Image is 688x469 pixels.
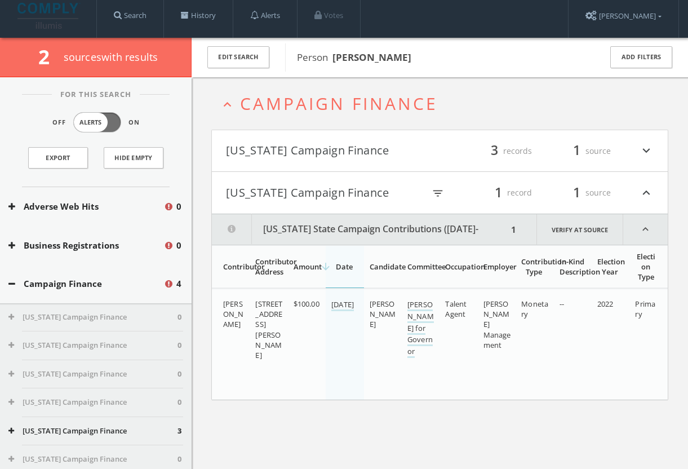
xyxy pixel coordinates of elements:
div: records [464,141,532,161]
button: [US_STATE] Campaign Finance [226,183,424,202]
div: Employer [483,262,509,272]
button: Hide Empty [104,147,163,169]
div: 1 [508,214,520,245]
div: Amount [294,262,319,272]
div: Occupation [445,262,470,272]
span: Talent Agent [445,299,467,319]
span: 0 [177,369,181,380]
button: Adverse Web Hits [8,200,163,213]
span: Campaign Finance [240,92,438,115]
a: [PERSON_NAME] for Governor [407,299,434,358]
i: expand_less [220,97,235,112]
span: Monetary [521,299,548,319]
span: 0 [176,239,181,252]
div: source [543,183,611,202]
button: [US_STATE] Campaign Finance [8,369,177,380]
div: Election Year [597,256,623,277]
button: Add Filters [610,46,672,68]
span: On [128,118,140,127]
span: 1 [568,141,585,161]
span: 0 [177,312,181,323]
i: expand_more [639,141,654,161]
span: [PERSON_NAME] [223,299,244,329]
span: Off [52,118,66,127]
button: [US_STATE] Campaign Finance [8,397,177,408]
i: expand_less [623,214,668,245]
span: 2022 [597,299,614,309]
a: Export [28,147,88,169]
span: 0 [176,200,181,213]
span: Person [297,51,411,64]
button: Campaign Finance [8,277,163,290]
button: [US_STATE] Campaign Finance [8,426,177,437]
span: 1 [490,183,507,202]
span: For This Search [52,89,140,100]
button: [US_STATE] Campaign Finance [8,454,177,465]
span: [PERSON_NAME] Management [483,299,511,350]
div: Contributor [223,262,243,272]
a: [DATE] [331,299,354,311]
span: Primary [635,299,655,319]
div: source [543,141,611,161]
div: Contributor Address [255,256,281,277]
span: 3 [486,141,503,161]
span: 1 [568,183,585,202]
button: [US_STATE] Campaign Finance [226,141,440,161]
button: Business Registrations [8,239,163,252]
div: Election Type [635,251,656,282]
a: Verify at source [536,214,623,245]
div: Contribution Type [521,256,547,277]
span: 2 [38,43,59,70]
i: arrow_downward [320,261,331,272]
img: illumis [17,3,81,29]
span: -- [560,299,564,309]
div: Date [331,262,357,272]
button: expand_lessCampaign Finance [220,94,668,113]
span: 0 [177,397,181,408]
button: Edit Search [207,46,269,68]
i: expand_less [639,183,654,202]
div: record [464,183,532,202]
span: 4 [176,277,181,290]
button: [US_STATE] State Campaign Contributions ([DATE]-[DATE]) [212,214,508,245]
span: 3 [177,426,181,437]
div: Committee [407,262,433,272]
div: In-Kind Description [560,256,585,277]
button: [US_STATE] Campaign Finance [8,340,177,351]
span: [STREET_ADDRESS][PERSON_NAME] [255,299,282,360]
div: Candidate [370,262,395,272]
div: grid [212,289,668,400]
button: [US_STATE] Campaign Finance [8,312,177,323]
i: filter_list [432,187,444,200]
span: 0 [177,340,181,351]
span: 0 [177,454,181,465]
span: source s with results [64,50,158,64]
b: [PERSON_NAME] [332,51,411,64]
span: $100.00 [294,299,319,309]
span: [PERSON_NAME] [370,299,396,329]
